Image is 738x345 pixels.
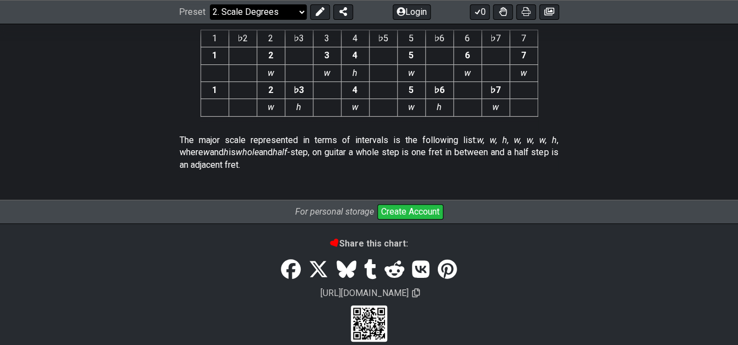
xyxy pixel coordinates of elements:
[295,206,374,217] i: For personal storage
[268,50,273,61] strong: 2
[268,85,273,95] strong: 2
[360,254,381,285] a: Tumblr
[481,30,509,47] th: ♭7
[437,102,442,112] em: h
[313,30,341,47] th: 3
[305,254,332,285] a: Tweet
[294,85,304,95] strong: ♭3
[324,50,329,61] strong: 3
[516,4,536,20] button: Print
[490,85,501,95] strong: ♭7
[521,50,526,61] strong: 7
[179,7,205,18] span: Preset
[341,30,369,47] th: 4
[408,68,415,78] em: w
[433,254,461,285] a: Pinterest
[393,4,431,20] button: Login
[470,4,490,20] button: 0
[352,50,357,61] strong: 4
[351,305,387,342] div: Scan to view on your cellphone.
[377,204,443,220] button: Create Account
[229,30,257,47] th: ♭2
[408,254,433,285] a: VK
[409,85,414,95] strong: 5
[203,147,210,157] em: w
[492,102,499,112] em: w
[408,102,415,112] em: w
[268,68,274,78] em: w
[352,68,357,78] em: h
[539,4,559,20] button: Create image
[212,85,217,95] strong: 1
[324,68,330,78] em: w
[257,30,285,47] th: 2
[409,50,414,61] strong: 5
[434,85,444,95] strong: ♭6
[333,4,353,20] button: Share Preset
[330,238,408,249] b: Share this chart:
[352,85,357,95] strong: 4
[369,30,397,47] th: ♭5
[285,30,313,47] th: ♭3
[493,4,513,20] button: Toggle Dexterity for all fretkits
[277,254,305,285] a: Share on Facebook
[397,30,425,47] th: 5
[296,102,301,112] em: h
[180,134,558,171] p: The major scale represented in terms of intervals is the following list: , where and is and -step...
[310,4,330,20] button: Edit Preset
[520,68,527,78] em: w
[453,30,481,47] th: 6
[412,288,420,298] span: Copy url to clipboard
[224,147,229,157] em: h
[273,147,287,157] em: half
[464,68,471,78] em: w
[465,50,470,61] strong: 6
[509,30,538,47] th: 7
[352,102,359,112] em: w
[200,30,229,47] th: 1
[212,50,217,61] strong: 1
[477,135,557,145] em: w, w, h, w, w, w, h
[332,254,360,285] a: Bluesky
[381,254,408,285] a: Reddit
[268,102,274,112] em: w
[318,286,410,300] span: [URL][DOMAIN_NAME]
[425,30,453,47] th: ♭6
[210,4,307,20] select: Preset
[236,147,259,157] em: whole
